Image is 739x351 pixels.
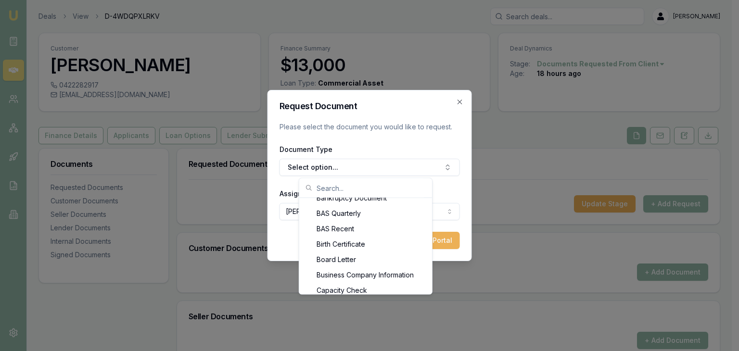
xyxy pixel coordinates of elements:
[280,145,332,153] label: Document Type
[280,189,332,198] label: Assigned Client
[299,198,432,294] div: Search...
[301,237,430,252] div: Birth Certificate
[280,159,460,176] button: Select option...
[301,206,430,221] div: BAS Quarterly
[301,190,430,206] div: Bankruptcy Document
[317,178,426,198] input: Search...
[280,102,460,111] h2: Request Document
[301,221,430,237] div: BAS Recent
[301,283,430,298] div: Capacity Check
[301,267,430,283] div: Business Company Information
[280,122,460,132] p: Please select the document you would like to request.
[301,252,430,267] div: Board Letter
